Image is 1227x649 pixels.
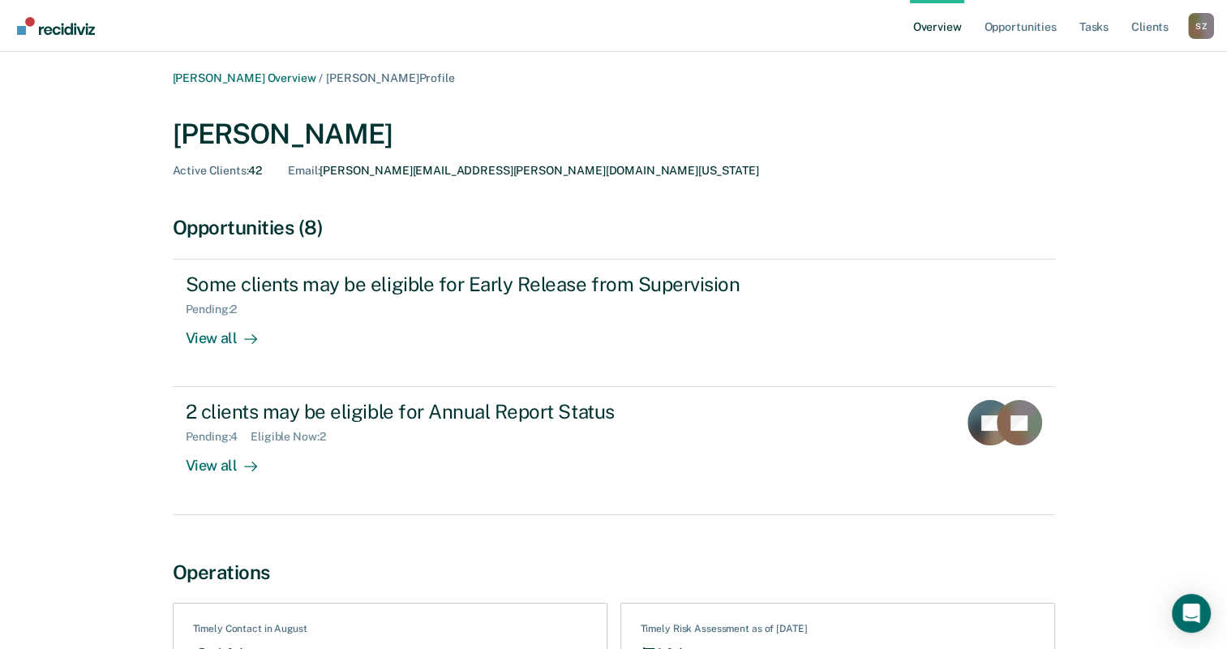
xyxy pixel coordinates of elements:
div: Pending : 2 [186,303,251,316]
div: [PERSON_NAME][EMAIL_ADDRESS][PERSON_NAME][DOMAIN_NAME][US_STATE] [288,164,758,178]
span: / [315,71,326,84]
img: Recidiviz [17,17,95,35]
button: Profile dropdown button [1188,13,1214,39]
a: 2 clients may be eligible for Annual Report StatusPending:4Eligible Now:2View all [173,387,1055,514]
span: Email : [288,164,320,177]
div: 2 clients may be eligible for Annual Report Status [186,400,755,423]
span: [PERSON_NAME] Profile [326,71,454,84]
div: Eligible Now : 2 [251,430,338,444]
div: Timely Risk Assessment as of [DATE] [641,623,808,641]
a: Some clients may be eligible for Early Release from SupervisionPending:2View all [173,259,1055,387]
div: View all [186,316,277,348]
span: Active Clients : [173,164,249,177]
div: 42 [173,164,263,178]
div: Timely Contact in August [193,623,307,641]
div: Open Intercom Messenger [1172,594,1211,633]
div: View all [186,444,277,475]
div: Some clients may be eligible for Early Release from Supervision [186,273,755,296]
div: Operations [173,561,1055,584]
div: Pending : 4 [186,430,251,444]
div: Opportunities (8) [173,216,1055,239]
div: S Z [1188,13,1214,39]
a: [PERSON_NAME] Overview [173,71,316,84]
div: [PERSON_NAME] [173,118,1055,151]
